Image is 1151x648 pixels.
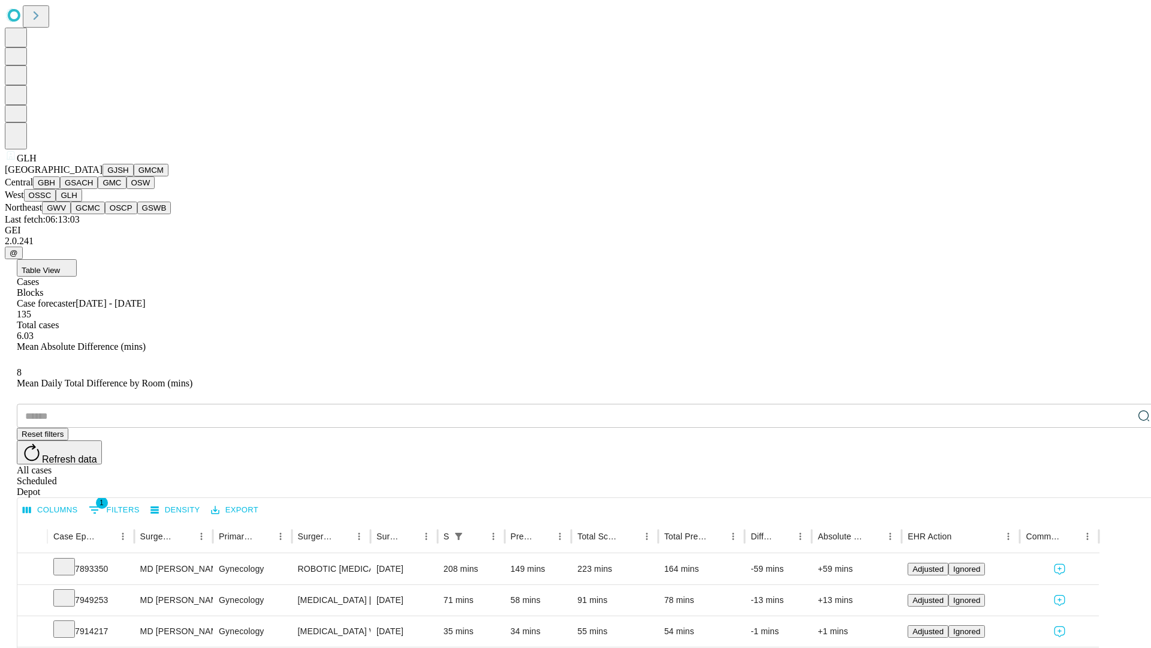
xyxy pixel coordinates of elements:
div: Absolute Difference [818,532,864,541]
button: OSW [126,176,155,189]
button: Menu [115,528,131,545]
div: Surgery Date [376,532,400,541]
div: 1 active filter [450,528,467,545]
div: Primary Service [219,532,254,541]
div: MD [PERSON_NAME] [140,616,207,647]
div: 55 mins [577,616,652,647]
button: Menu [725,528,742,545]
button: GSWB [137,202,171,214]
button: Sort [334,528,351,545]
button: Expand [23,559,41,580]
button: Menu [638,528,655,545]
span: Table View [22,266,60,275]
span: West [5,190,24,200]
button: Menu [485,528,502,545]
button: Refresh data [17,440,102,464]
span: Last fetch: 06:13:03 [5,214,80,224]
button: Density [147,501,203,520]
button: Sort [1062,528,1079,545]
div: Surgeon Name [140,532,175,541]
div: [MEDICAL_DATA] [MEDICAL_DATA] AND OR [MEDICAL_DATA] [298,585,364,616]
button: Adjusted [908,625,948,638]
div: 78 mins [664,585,739,616]
div: 223 mins [577,554,652,584]
button: Reset filters [17,428,68,440]
button: Ignored [948,594,985,607]
div: Difference [751,532,774,541]
div: GEI [5,225,1146,236]
button: OSCP [105,202,137,214]
div: MD [PERSON_NAME] [140,585,207,616]
button: @ [5,247,23,259]
span: GLH [17,153,37,163]
div: Total Predicted Duration [664,532,707,541]
button: Sort [98,528,115,545]
button: Menu [351,528,367,545]
button: Expand [23,622,41,643]
span: Adjusted [912,596,944,605]
div: 7893350 [53,554,128,584]
button: OSSC [24,189,56,202]
div: 54 mins [664,616,739,647]
button: Menu [418,528,435,545]
div: 7949253 [53,585,128,616]
button: Menu [193,528,210,545]
span: Total cases [17,320,59,330]
button: Sort [255,528,272,545]
div: [DATE] [376,585,432,616]
button: GMC [98,176,126,189]
button: Sort [535,528,552,545]
div: Predicted In Room Duration [511,532,534,541]
div: [DATE] [376,616,432,647]
span: Mean Absolute Difference (mins) [17,341,146,352]
span: Mean Daily Total Difference by Room (mins) [17,378,192,388]
div: 91 mins [577,585,652,616]
button: GBH [33,176,60,189]
div: 71 mins [444,585,499,616]
div: 208 mins [444,554,499,584]
div: Scheduled In Room Duration [444,532,449,541]
span: Central [5,177,33,187]
div: EHR Action [908,532,951,541]
span: 8 [17,367,22,377]
span: 135 [17,309,31,319]
span: Ignored [953,596,980,605]
div: +1 mins [818,616,896,647]
button: Expand [23,590,41,611]
button: Menu [1079,528,1096,545]
button: Show filters [86,500,143,520]
button: Sort [775,528,792,545]
div: -1 mins [751,616,806,647]
span: Ignored [953,565,980,574]
button: Sort [176,528,193,545]
button: GJSH [103,164,134,176]
span: [GEOGRAPHIC_DATA] [5,164,103,175]
div: 164 mins [664,554,739,584]
div: Comments [1026,532,1060,541]
button: Show filters [450,528,467,545]
div: MD [PERSON_NAME] [140,554,207,584]
div: Total Scheduled Duration [577,532,620,541]
div: Surgery Name [298,532,333,541]
button: GLH [56,189,82,202]
span: Case forecaster [17,298,76,308]
button: Sort [468,528,485,545]
div: +59 mins [818,554,896,584]
div: 2.0.241 [5,236,1146,247]
button: Menu [792,528,809,545]
div: Gynecology [219,585,285,616]
span: 6.03 [17,331,34,341]
span: Refresh data [42,454,97,464]
span: Adjusted [912,565,944,574]
button: Sort [622,528,638,545]
button: Ignored [948,625,985,638]
button: Sort [708,528,725,545]
div: 149 mins [511,554,566,584]
button: Adjusted [908,563,948,575]
button: Ignored [948,563,985,575]
button: Menu [1000,528,1017,545]
div: +13 mins [818,585,896,616]
button: Select columns [20,501,81,520]
button: GCMC [71,202,105,214]
div: 58 mins [511,585,566,616]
